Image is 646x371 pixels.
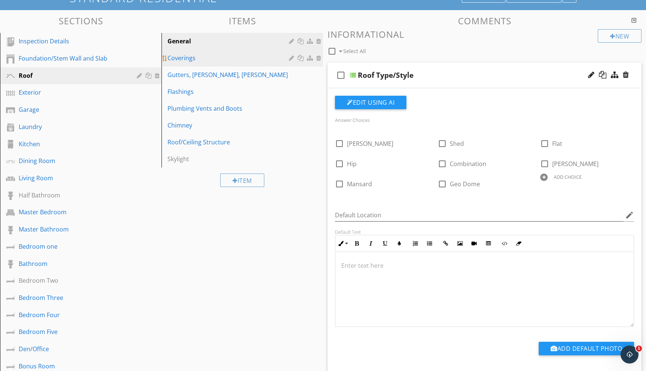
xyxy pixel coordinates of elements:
[481,236,495,251] button: Insert Table
[467,236,481,251] button: Insert Video
[450,160,486,168] span: Combination
[554,174,582,180] div: ADD CHOICE
[450,139,464,148] span: Shed
[343,47,366,55] span: Select All
[422,236,437,251] button: Unordered List
[350,236,364,251] button: Bold (⌘B)
[19,37,126,46] div: Inspection Details
[19,71,126,80] div: Roof
[161,16,323,26] h3: Items
[19,208,126,217] div: Master Bedroom
[19,310,126,319] div: Bedroom Four
[552,139,562,148] span: Flat
[19,293,126,302] div: Bedroom Three
[552,160,599,168] span: [PERSON_NAME]
[167,87,291,96] div: Flashings
[392,236,406,251] button: Colors
[335,66,347,84] i: check_box_outline_blank
[625,211,634,220] i: edit
[19,225,126,234] div: Master Bathroom
[167,138,291,147] div: Roof/Ceiling Structure
[167,121,291,130] div: Chimney
[19,122,126,131] div: Laundry
[621,346,639,364] iframe: Intercom live chat
[167,154,291,163] div: Skylight
[19,259,126,268] div: Bathroom
[19,88,126,97] div: Exterior
[327,16,642,26] h3: Comments
[358,71,413,80] div: Roof Type/Style
[511,236,526,251] button: Clear Formatting
[453,236,467,251] button: Insert Image (⌘P)
[19,105,126,114] div: Garage
[19,344,126,353] div: Den/Office
[19,54,126,63] div: Foundation/Stem Wall and Slab
[19,276,126,285] div: Bedroom Two
[167,104,291,113] div: Plumbing Vents and Boots
[598,29,642,43] div: New
[378,236,392,251] button: Underline (⌘U)
[364,236,378,251] button: Italic (⌘I)
[335,236,350,251] button: Inline Style
[19,139,126,148] div: Kitchen
[497,236,511,251] button: Code View
[636,346,642,352] span: 1
[539,342,634,355] button: Add Default Photo
[19,327,126,336] div: Bedroom Five
[347,160,357,168] span: Hip
[347,139,393,148] span: [PERSON_NAME]
[335,117,370,123] label: Answer Choices
[450,180,480,188] span: Geo Dome
[167,70,291,79] div: Gutters, [PERSON_NAME], [PERSON_NAME]
[335,229,634,235] div: Default Text
[327,29,642,39] h3: Informational
[19,174,126,183] div: Living Room
[220,174,264,187] div: Item
[335,209,624,221] input: Default Location
[19,156,126,165] div: Dining Room
[439,236,453,251] button: Insert Link (⌘K)
[408,236,422,251] button: Ordered List
[167,53,291,62] div: Coverings
[19,191,126,200] div: Half Bathroom
[347,180,372,188] span: Mansard
[167,37,291,46] div: General
[19,362,126,371] div: Bonus Room
[19,242,126,251] div: Bedroom one
[335,96,406,109] button: Edit Using AI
